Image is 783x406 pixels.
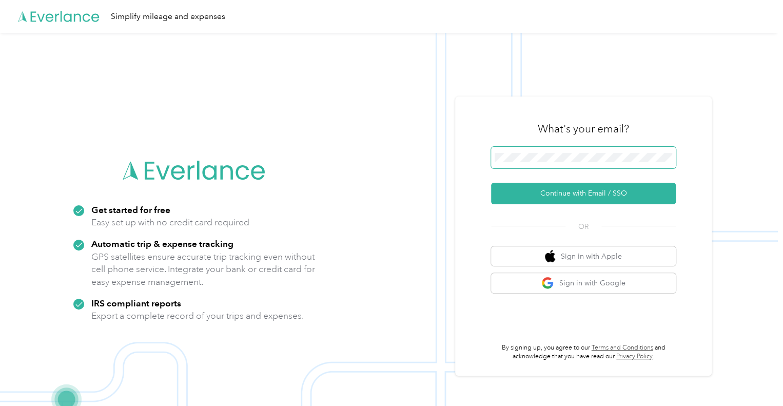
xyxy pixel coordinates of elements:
[491,246,676,266] button: apple logoSign in with Apple
[491,343,676,361] p: By signing up, you agree to our and acknowledge that you have read our .
[491,183,676,204] button: Continue with Email / SSO
[91,216,249,229] p: Easy set up with no credit card required
[538,122,629,136] h3: What's your email?
[541,277,554,289] img: google logo
[91,204,170,215] strong: Get started for free
[111,10,225,23] div: Simplify mileage and expenses
[91,250,316,288] p: GPS satellites ensure accurate trip tracking even without cell phone service. Integrate your bank...
[91,298,181,308] strong: IRS compliant reports
[91,310,304,322] p: Export a complete record of your trips and expenses.
[616,353,653,360] a: Privacy Policy
[545,250,555,263] img: apple logo
[565,221,601,232] span: OR
[491,273,676,293] button: google logoSign in with Google
[91,238,233,249] strong: Automatic trip & expense tracking
[592,344,653,352] a: Terms and Conditions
